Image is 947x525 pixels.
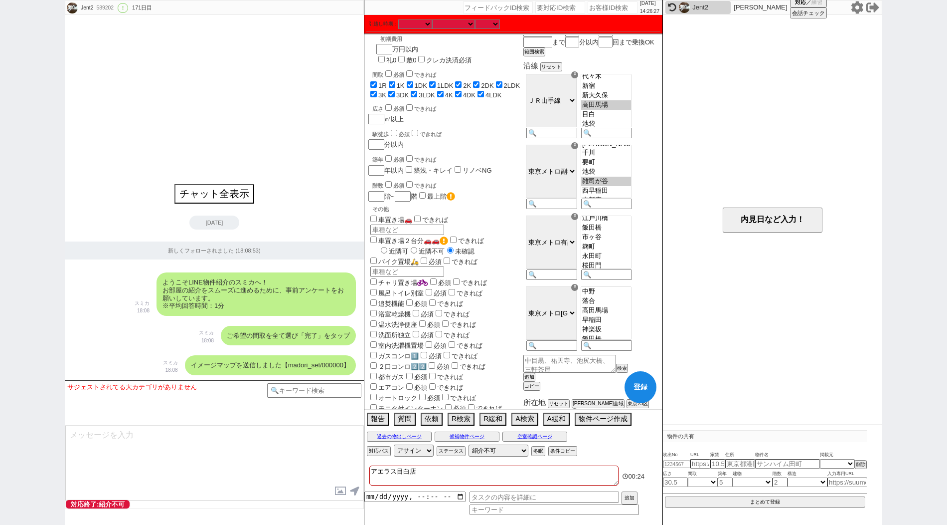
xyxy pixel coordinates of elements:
option: 新宿 [581,81,631,91]
span: 必須 [421,331,434,339]
div: Jent2 [79,4,93,12]
button: リセット [548,399,570,408]
span: 広さ [663,470,688,478]
label: 礼0 [386,56,396,64]
label: できれば [466,405,502,412]
div: 階数 [372,180,521,190]
input: 🔍 [581,269,632,280]
label: 1K [397,82,405,89]
span: 必須 [429,258,442,265]
label: 引越し時期： [368,20,398,28]
input: できれば [406,181,413,188]
input: オートロック [370,394,377,400]
span: 間取 [688,470,718,478]
p: スミカ [199,329,214,337]
button: 冬眠 [531,446,545,456]
option: 市ヶ谷 [581,233,631,242]
input: エアコン [370,383,377,390]
label: できれば [404,106,436,112]
input: 未確認 [447,247,454,254]
label: できれば [442,258,477,265]
span: 建物 [733,470,773,478]
label: できれば [447,289,482,297]
label: モニタ付インターホン [368,405,443,412]
input: できれば [406,70,413,77]
div: ㎡以上 [368,103,521,124]
div: 駅徒歩 [372,128,521,138]
input: お客様ID検索 [588,1,637,13]
div: サジェストされてる大カテゴリがありません [67,383,267,391]
p: [PERSON_NAME] [734,3,787,11]
span: 必須 [427,321,440,328]
input: サンハイム田町 [755,459,820,469]
button: 内見日など入力！ [723,208,822,233]
label: 未確認 [445,248,474,255]
option: 雑司が谷 [581,177,631,186]
label: バイク置場🛵 [368,258,419,265]
div: まで 分以内 [523,37,658,47]
input: 1234567 [663,461,690,468]
input: 洗面所独立 [370,331,377,337]
span: 必須 [393,157,404,163]
label: できれば [440,321,476,328]
label: チャリ置き場 [368,279,428,286]
input: できれば [449,289,455,295]
p: スミカ [163,359,178,367]
span: 所在地 [523,398,546,407]
input: 近隣不可 [411,247,417,254]
label: できれば [434,331,470,339]
span: 住所 [725,451,755,459]
div: 階~ 階 [368,191,521,202]
div: 年以内 [368,154,521,176]
div: イメージマップを送信しました【madori_set/000000】 [185,355,356,375]
input: できれば [442,320,449,327]
button: 追加 [622,492,637,505]
div: ☓ [571,213,578,220]
option: 池袋 [581,119,631,129]
input: できれば [406,155,413,162]
label: できれば [440,394,476,402]
input: バイク置場🛵 [370,258,377,264]
input: 車置き場🚗 [370,216,377,222]
input: タスクの内容を詳細に [470,492,619,503]
input: ２口コンロ2️⃣2️⃣ [370,362,377,369]
button: まとめて登録 [665,497,865,508]
input: できれば [414,216,421,222]
input: 🔍 [581,199,632,209]
span: 必須 [393,183,404,189]
label: できれば [451,279,487,286]
input: できれば [449,341,455,348]
label: 3K [378,91,386,99]
label: 室内洗濯機置場 [368,342,424,349]
div: 分以内 [368,128,521,150]
input: https://suumo.jp/chintai/jnc_000022489271 [827,478,867,487]
div: 初期費用 [380,35,472,43]
p: 物件の共有 [663,430,867,442]
label: クレカ決済必須 [426,56,472,64]
label: できれば [410,131,442,137]
option: 東新宿 [581,196,631,205]
option: 飯田橋 [581,223,631,233]
option: 西早稲田 [581,186,631,196]
input: できれば [468,404,474,411]
label: 車置き場２台分🚗🚗 [368,237,448,245]
div: ご希望の間取を全て選び「完了」をタップ [221,326,356,346]
option: 江戸川橋 [581,214,631,223]
input: 風呂トイレ別室 [370,289,377,295]
span: 構造 [788,470,827,478]
input: 🔍 [526,199,577,209]
input: 要対応ID検索 [535,1,585,13]
div: ☓ [571,142,578,149]
button: R検索 [448,413,474,426]
span: 入力専用URL [827,470,867,478]
input: 🔍 [581,340,632,351]
div: 171日目 [132,4,152,12]
label: 1LDK [437,82,454,89]
span: 掲載元 [820,451,833,459]
input: できれば [450,237,457,243]
button: 対応パス [367,446,391,456]
input: チャリ置き場 [370,278,377,285]
label: 敷0 [406,56,416,64]
button: リセット [540,62,562,71]
input: 30.5 [663,478,688,487]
